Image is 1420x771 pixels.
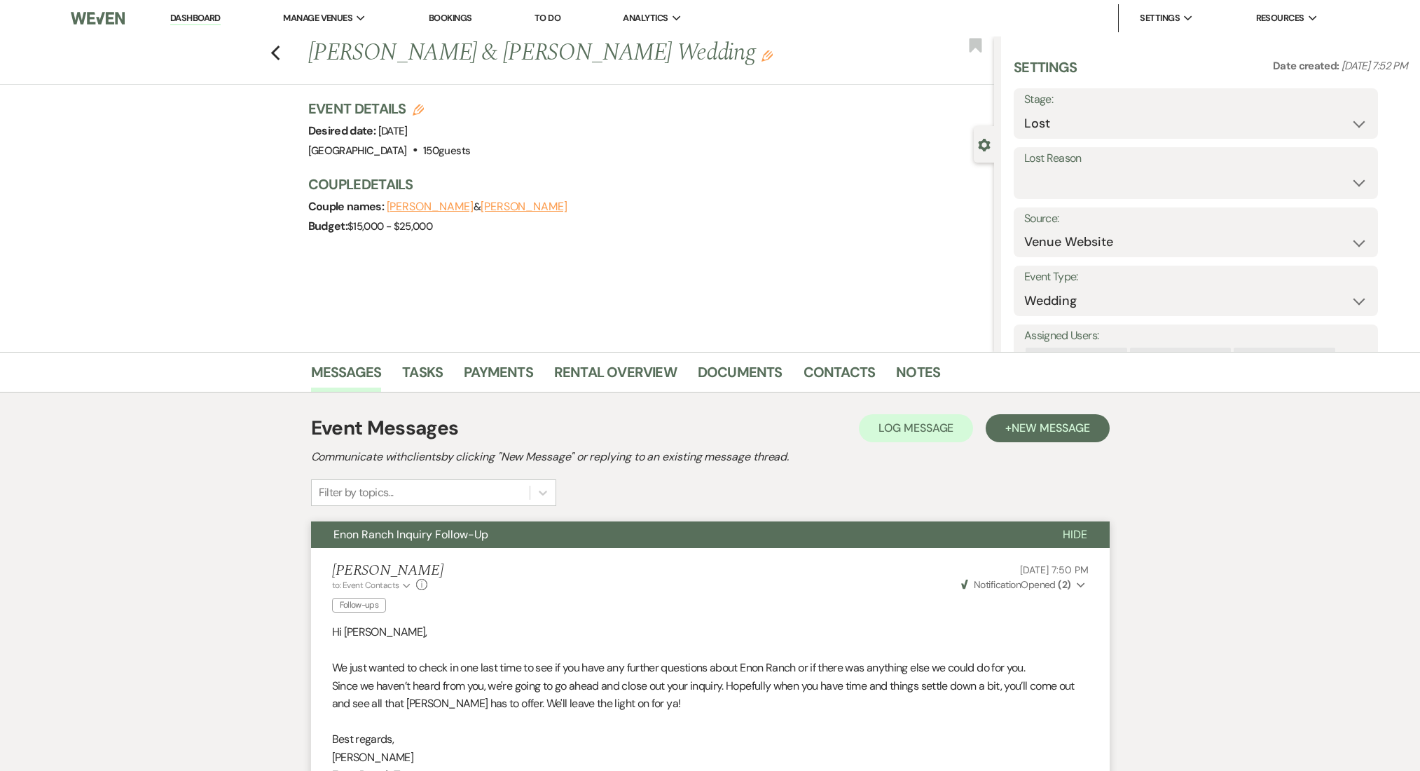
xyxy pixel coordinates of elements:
img: Weven Logo [71,4,125,33]
button: [PERSON_NAME] [387,201,474,212]
a: Documents [698,361,783,392]
span: Analytics [623,11,668,25]
div: [PERSON_NAME] [1026,348,1112,368]
h3: Settings [1014,57,1077,88]
span: Budget: [308,219,348,233]
p: Since we haven’t heard from you, we're going to go ahead and close out your inquiry. Hopefully wh... [332,677,1089,713]
a: Notes [896,361,940,392]
span: Date created: [1273,59,1342,73]
span: [DATE] 7:50 PM [1020,564,1088,576]
p: Hi [PERSON_NAME], [332,623,1089,641]
span: Manage Venues [283,11,352,25]
h1: [PERSON_NAME] & [PERSON_NAME] Wedding [308,36,852,70]
span: New Message [1012,421,1089,435]
span: 150 guests [423,144,470,158]
label: Event Type: [1024,267,1367,287]
h5: [PERSON_NAME] [332,562,443,580]
p: We just wanted to check in one last time to see if you have any further questions about Enon Ranc... [332,659,1089,677]
a: Contacts [804,361,876,392]
h1: Event Messages [311,414,459,443]
button: Edit [761,49,773,62]
a: Dashboard [170,12,221,25]
button: NotificationOpened (2) [959,578,1089,592]
label: Source: [1024,209,1367,229]
a: To Do [535,12,560,24]
a: Tasks [402,361,443,392]
a: Bookings [429,12,472,24]
a: Messages [311,361,382,392]
span: [DATE] 7:52 PM [1342,59,1407,73]
span: [GEOGRAPHIC_DATA] [308,144,407,158]
button: Enon Ranch Inquiry Follow-Up [311,521,1040,548]
p: [PERSON_NAME] [332,749,1089,767]
strong: ( 2 ) [1058,578,1070,591]
span: Desired date: [308,123,378,138]
div: [PERSON_NAME] [1130,348,1216,368]
button: to: Event Contacts [332,579,413,592]
h2: Communicate with clients by clicking "New Message" or replying to an existing message thread. [311,449,1110,465]
span: Resources [1256,11,1304,25]
span: Follow-ups [332,598,387,613]
span: Couple names: [308,199,387,214]
h3: Couple Details [308,175,980,194]
div: [PERSON_NAME] [1234,348,1320,368]
button: +New Message [986,414,1109,442]
label: Assigned Users: [1024,326,1367,346]
span: Log Message [878,421,953,435]
p: Best regards, [332,730,1089,749]
button: Hide [1040,521,1110,548]
label: Lost Reason [1024,149,1367,169]
span: Settings [1140,11,1180,25]
div: Filter by topics... [319,484,394,501]
span: Opened [961,578,1071,591]
span: [DATE] [378,124,408,138]
button: [PERSON_NAME] [481,201,567,212]
a: Payments [464,361,533,392]
span: Hide [1063,527,1087,542]
button: Log Message [859,414,973,442]
button: Close lead details [978,137,991,151]
label: Stage: [1024,90,1367,110]
a: Rental Overview [554,361,677,392]
span: $15,000 - $25,000 [347,219,432,233]
span: & [387,200,567,214]
span: to: Event Contacts [332,580,399,591]
h3: Event Details [308,99,471,118]
span: Notification [974,578,1021,591]
span: Enon Ranch Inquiry Follow-Up [333,527,488,542]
